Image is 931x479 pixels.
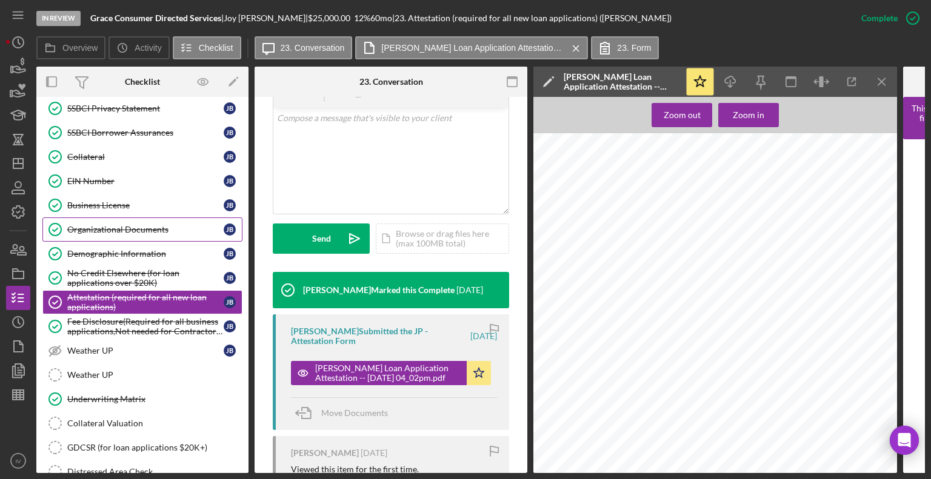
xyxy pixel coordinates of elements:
[62,43,98,53] label: Overview
[291,398,400,428] button: Move Documents
[42,411,242,435] a: Collateral Valuation
[546,214,567,220] span: Name:
[355,36,588,59] button: [PERSON_NAME] Loan Application Attestation -- [DATE] 04_02pm.pdf
[173,36,241,59] button: Checklist
[224,13,308,23] div: Joy [PERSON_NAME] |
[199,43,233,53] label: Checklist
[67,346,224,355] div: Weather UP
[291,448,359,458] div: [PERSON_NAME]
[67,152,224,162] div: Collateral
[42,169,242,193] a: EIN NumberJB
[42,363,242,387] a: Weather UP
[291,464,419,474] div: Viewed this item for the first time.
[224,272,236,284] div: J B
[281,43,345,53] label: 23. Conversation
[224,199,236,211] div: J B
[546,173,599,179] span: Business Name:
[67,467,242,477] div: Distressed Area Check
[67,104,224,113] div: SSBCI Privacy Statement
[629,147,815,154] span: [PERSON_NAME] Loan Application Attestation
[569,214,625,220] span: [PERSON_NAME]
[42,387,242,411] a: Underwriting Matrix
[224,248,236,260] div: J B
[470,331,497,341] time: 2025-08-14 20:02
[273,223,370,254] button: Send
[392,13,672,23] div: | 23. Attestation (required for all new loan applications) ([PERSON_NAME])
[67,418,242,428] div: Collateral Valuation
[308,13,354,23] div: $25,000.00
[890,426,919,455] div: Open Intercom Messenger
[546,197,574,204] span: accurate.
[67,443,242,452] div: GDCSR (for loan applications $20K+)
[42,121,242,145] a: SSBCI Borrower AssurancesJB
[67,200,224,210] div: Business License
[67,394,242,404] div: Underwriting Matrix
[224,223,236,236] div: J B
[42,96,242,121] a: SSBCI Privacy StatementJB
[42,290,242,314] a: Attestation (required for all new loan applications)JB
[861,6,898,30] div: Complete
[67,225,224,234] div: Organizational Documents
[224,127,236,139] div: J B
[135,43,161,53] label: Activity
[67,292,224,312] div: Attestation (required for all new loan applications)
[546,268,595,275] span: [DATE] 4:02 PM
[108,36,169,59] button: Activity
[15,458,21,464] text: IV
[42,193,242,217] a: Business LicenseJB
[315,363,461,383] div: [PERSON_NAME] Loan Application Attestation -- [DATE] 04_02pm.pdf
[664,103,701,127] div: Zoom out
[291,326,469,346] div: [PERSON_NAME] Submitted the JP - Attestation Form
[652,103,712,127] button: Zoom out
[359,77,423,87] div: 23. Conversation
[564,72,679,91] div: [PERSON_NAME] Loan Application Attestation -- [DATE] 04_02pm.pdf
[90,13,221,23] b: Grace Consumer Directed Services
[67,128,224,137] div: SSBCI Borrower Assurances
[67,370,242,380] div: Weather UP
[255,36,353,59] button: 23. Conversation
[849,6,925,30] button: Complete
[224,296,236,308] div: J B
[67,268,224,288] div: No Credit Elsewhere (for loan applications over $20K)
[67,249,224,259] div: Demographic Information
[224,345,236,357] div: J B
[456,285,483,295] time: 2025-08-15 15:24
[36,11,81,26] div: In Review
[546,277,599,283] span: [TECHNICAL_ID]
[42,145,242,169] a: CollateralJB
[601,173,709,179] span: Grace Consumer Directed Services
[67,176,224,186] div: EIN Number
[42,339,242,363] a: Weather UPJB
[224,320,236,332] div: J B
[67,317,224,336] div: Fee Disclosure(Required for all business applications,Not needed for Contractor loans)
[125,77,160,87] div: Checklist
[42,242,242,266] a: Demographic InformationJB
[733,103,764,127] div: Zoom in
[224,151,236,163] div: J B
[42,266,242,290] a: No Credit Elsewhere (for loan applications over $20K)JB
[291,361,491,385] button: [PERSON_NAME] Loan Application Attestation -- [DATE] 04_02pm.pdf
[321,408,388,418] span: Move Documents
[42,435,242,460] a: GDCSR (for loan applications $20K+)
[591,36,659,59] button: 23. Form
[90,13,224,23] div: |
[370,13,392,23] div: 60 mo
[224,102,236,114] div: J B
[224,175,236,187] div: J B
[36,36,105,59] button: Overview
[303,285,455,295] div: [PERSON_NAME] Marked this Complete
[718,103,779,127] button: Zoom in
[6,449,30,473] button: IV
[354,13,370,23] div: 12 %
[617,43,651,53] label: 23. Form
[42,314,242,339] a: Fee Disclosure(Required for all business applications,Not needed for Contractor loans)JB
[42,217,242,242] a: Organizational DocumentsJB
[381,43,563,53] label: [PERSON_NAME] Loan Application Attestation -- [DATE] 04_02pm.pdf
[312,223,331,254] div: Send
[361,448,387,458] time: 2025-08-14 19:58
[546,189,904,196] span: I, [PERSON_NAME], confirm that all information and documentation submitted with this loan applica...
